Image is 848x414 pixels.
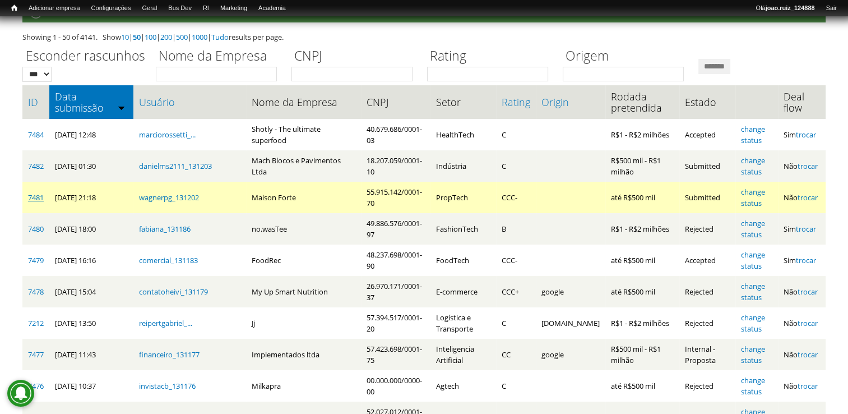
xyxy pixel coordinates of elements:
[246,307,361,339] td: Jj
[750,3,820,14] a: Olájoao.ruiz_124888
[778,213,826,245] td: Sim
[536,276,605,307] td: google
[118,104,125,111] img: ordem crescente
[430,370,495,402] td: Agtech
[496,213,536,245] td: B
[798,287,818,297] a: trocar
[139,130,196,140] a: marciorossetti_...
[778,182,826,213] td: Não
[49,150,133,182] td: [DATE] 01:30
[778,276,826,307] td: Não
[197,3,215,14] a: RI
[496,370,536,402] td: C
[139,192,199,203] a: wagnerpg_131202
[22,31,826,43] div: Showing 1 - 50 of 4141. Show | | | | | | results per page.
[778,339,826,370] td: Não
[28,349,44,360] a: 7477
[741,250,765,271] a: change status
[291,47,420,67] label: CNPJ
[796,224,816,234] a: trocar
[253,3,291,14] a: Academia
[430,245,495,276] td: FoodTech
[211,32,229,42] a: Tudo
[679,150,735,182] td: Submitted
[679,119,735,150] td: Accepted
[496,276,536,307] td: CCC+
[778,370,826,402] td: Não
[741,155,765,177] a: change status
[361,245,430,276] td: 48.237.698/0001-90
[820,3,842,14] a: Sair
[502,96,530,108] a: Rating
[139,161,212,171] a: danielms2111_131203
[28,318,44,328] a: 7212
[741,124,765,145] a: change status
[28,130,44,140] a: 7484
[361,307,430,339] td: 57.394.517/0001-20
[605,245,679,276] td: até R$500 mil
[778,307,826,339] td: Não
[605,182,679,213] td: até R$500 mil
[28,255,44,265] a: 7479
[156,47,284,67] label: Nome da Empresa
[246,119,361,150] td: Shotly - The ultimate superfood
[679,276,735,307] td: Rejected
[139,381,196,391] a: invistacb_131176
[49,339,133,370] td: [DATE] 11:43
[679,245,735,276] td: Accepted
[139,287,208,297] a: contatoheivi_131179
[28,224,44,234] a: 7480
[246,276,361,307] td: My Up Smart Nutrition
[496,150,536,182] td: C
[361,85,430,119] th: CNPJ
[430,276,495,307] td: E-commerce
[11,4,17,12] span: Início
[430,119,495,150] td: HealthTech
[28,96,44,108] a: ID
[605,370,679,402] td: até R$500 mil
[679,370,735,402] td: Rejected
[28,287,44,297] a: 7478
[741,187,765,208] a: change status
[798,318,818,328] a: trocar
[536,307,605,339] td: [DOMAIN_NAME]
[605,276,679,307] td: até R$500 mil
[741,218,765,240] a: change status
[361,150,430,182] td: 18.207.059/0001-10
[778,119,826,150] td: Sim
[49,370,133,402] td: [DATE] 10:37
[139,96,241,108] a: Usuário
[139,349,200,360] a: financeiro_131177
[361,370,430,402] td: 00.000.000/0000-00
[160,32,172,42] a: 200
[361,276,430,307] td: 26.970.171/0001-37
[23,3,86,14] a: Adicionar empresa
[563,47,691,67] label: Origem
[536,339,605,370] td: google
[136,3,163,14] a: Geral
[163,3,197,14] a: Bus Dev
[741,344,765,365] a: change status
[215,3,253,14] a: Marketing
[361,339,430,370] td: 57.423.698/0001-75
[427,47,555,67] label: Rating
[49,307,133,339] td: [DATE] 13:50
[6,3,23,13] a: Início
[605,213,679,245] td: R$1 - R$2 milhões
[246,150,361,182] td: Mach Blocos e Pavimentos Ltda
[246,213,361,245] td: no.wasTee
[605,150,679,182] td: R$500 mil - R$1 milhão
[605,119,679,150] td: R$1 - R$2 milhões
[145,32,156,42] a: 100
[741,281,765,302] a: change status
[679,182,735,213] td: Submitted
[139,318,192,328] a: reipertgabriel_...
[430,213,495,245] td: FashionTech
[49,245,133,276] td: [DATE] 16:16
[778,85,826,119] th: Deal flow
[246,182,361,213] td: Maison Forte
[679,339,735,370] td: Internal - Proposta
[246,245,361,276] td: FoodRec
[361,119,430,150] td: 40.679.686/0001-03
[246,85,361,119] th: Nome da Empresa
